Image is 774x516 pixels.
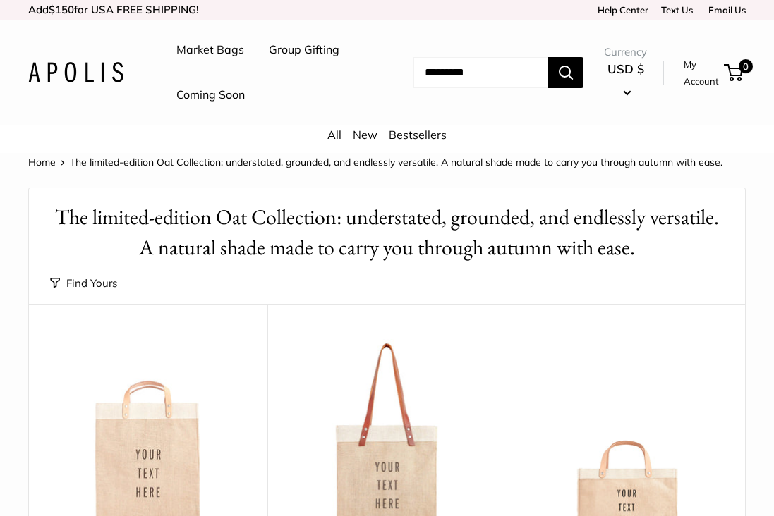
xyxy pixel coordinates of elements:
[593,4,648,16] a: Help Center
[28,153,722,171] nav: Breadcrumb
[269,39,339,61] a: Group Gifting
[413,57,548,88] input: Search...
[703,4,746,16] a: Email Us
[739,59,753,73] span: 0
[28,62,123,82] img: Apolis
[604,58,647,103] button: USD $
[607,61,644,76] span: USD $
[661,4,693,16] a: Text Us
[389,128,447,142] a: Bestsellers
[327,128,341,142] a: All
[353,128,377,142] a: New
[604,42,647,62] span: Currency
[49,3,74,16] span: $150
[176,39,244,61] a: Market Bags
[28,156,56,168] a: Home
[725,64,743,81] a: 0
[50,202,724,263] h1: The limited-edition Oat Collection: understated, grounded, and endlessly versatile. A natural sha...
[70,156,722,168] span: The limited-edition Oat Collection: understated, grounded, and endlessly versatile. A natural sha...
[548,57,583,88] button: Search
[176,85,245,106] a: Coming Soon
[50,274,117,293] button: Find Yours
[684,56,719,90] a: My Account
